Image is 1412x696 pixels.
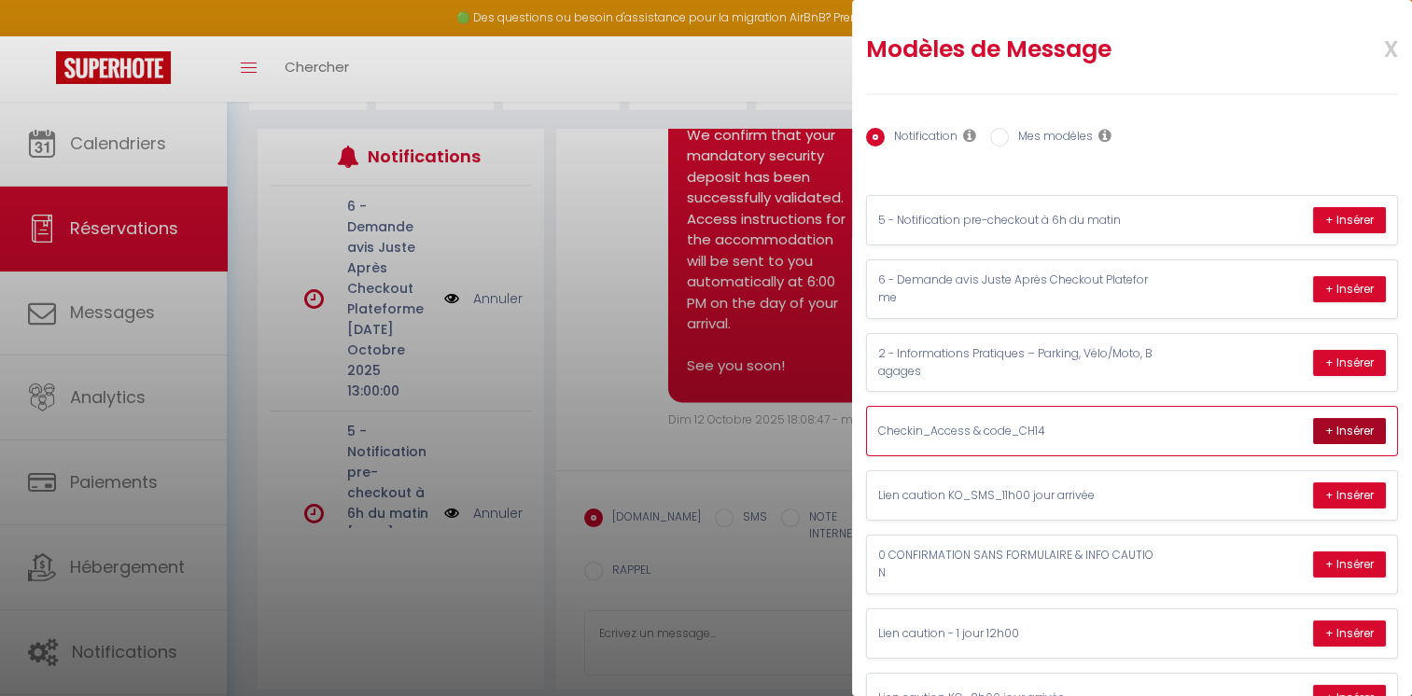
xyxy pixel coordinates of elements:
p: 6 - Demande avis Juste Après Checkout Plateforme [878,271,1158,307]
i: Les modèles généraux sont visibles par vous et votre équipe [1098,128,1111,143]
p: 2 - Informations Pratiques – Parking, Vélo/Moto, Bagages [878,345,1158,381]
button: + Insérer [1313,418,1386,444]
p: 5 - Notification pre-checkout à 6h du matin [878,212,1158,230]
span: x [1339,25,1398,69]
p: Lien caution KO_SMS_11h00 jour arrivée [878,487,1158,505]
button: + Insérer [1313,620,1386,647]
i: Les notifications sont visibles par toi et ton équipe [963,128,976,143]
p: Checkin_Access & code_CH14 [878,423,1158,440]
button: + Insérer [1313,551,1386,578]
button: + Insérer [1313,350,1386,376]
button: + Insérer [1313,482,1386,508]
button: + Insérer [1313,276,1386,302]
h2: Modèles de Message [866,35,1301,64]
label: Mes modèles [1009,128,1093,148]
label: Notification [885,128,958,148]
button: + Insérer [1313,207,1386,233]
p: Lien caution - 1 jour 12h00 [878,625,1158,643]
p: 0 CONFIRMATION SANS FORMULAIRE & INFO CAUTION [878,547,1158,582]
